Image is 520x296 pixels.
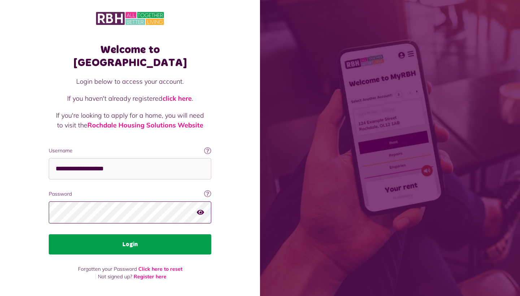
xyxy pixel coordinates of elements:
h1: Welcome to [GEOGRAPHIC_DATA] [49,43,211,69]
p: If you haven't already registered . [56,93,204,103]
span: Forgotten your Password [78,266,137,272]
span: Not signed up? [98,273,132,280]
p: If you're looking to apply for a home, you will need to visit the [56,110,204,130]
img: MyRBH [96,11,164,26]
p: Login below to access your account. [56,77,204,86]
label: Password [49,190,211,198]
a: click here [162,94,192,103]
a: Rochdale Housing Solutions Website [87,121,203,129]
label: Username [49,147,211,154]
a: Click here to reset [138,266,182,272]
button: Login [49,234,211,254]
a: Register here [134,273,166,280]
